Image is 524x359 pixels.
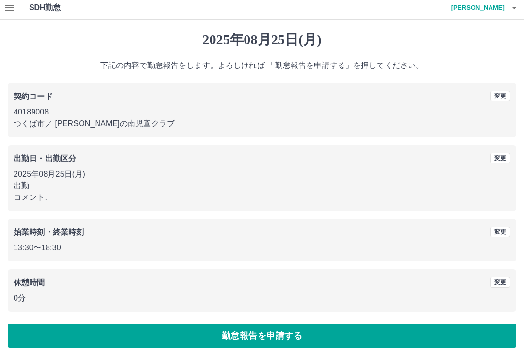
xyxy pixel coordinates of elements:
p: 下記の内容で勤怠報告をします。よろしければ 「勤怠報告を申請する」を押してください。 [8,60,516,71]
button: 変更 [490,91,510,101]
p: 2025年08月25日(月) [14,168,510,180]
p: 出勤 [14,180,510,192]
p: 13:30 〜 18:30 [14,242,510,254]
b: 契約コード [14,92,53,100]
p: 0分 [14,293,510,304]
button: 変更 [490,153,510,163]
button: 変更 [490,277,510,288]
b: 始業時刻・終業時刻 [14,228,84,236]
button: 変更 [490,227,510,237]
p: コメント: [14,192,510,203]
b: 出勤日・出勤区分 [14,154,76,163]
h1: 2025年08月25日(月) [8,32,516,48]
p: つくば市 ／ [PERSON_NAME]の南児童クラブ [14,118,510,130]
p: 40189008 [14,106,510,118]
b: 休憩時間 [14,278,45,287]
button: 勤怠報告を申請する [8,324,516,348]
